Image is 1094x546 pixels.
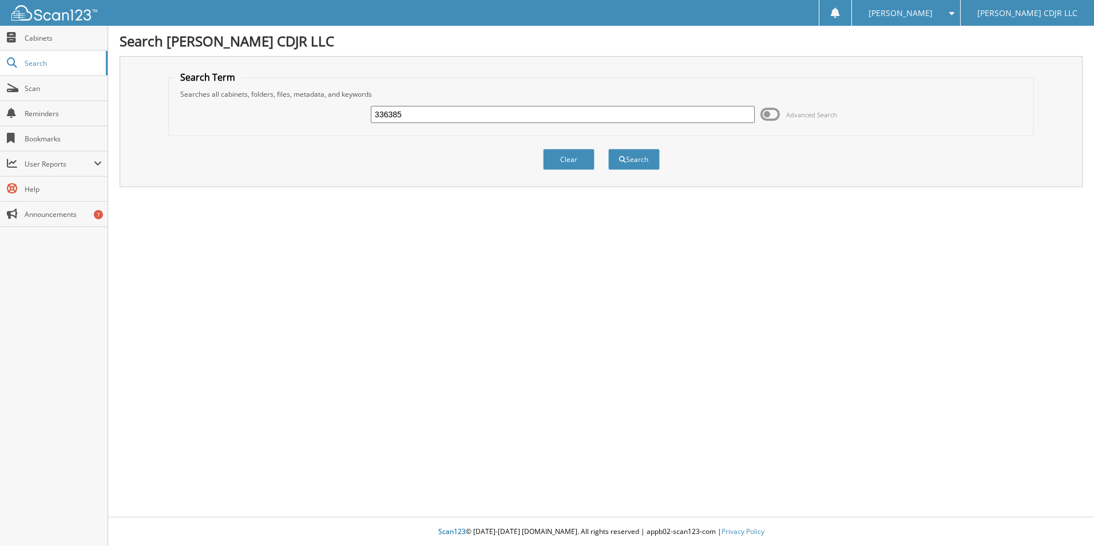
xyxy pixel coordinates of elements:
[120,31,1083,50] h1: Search [PERSON_NAME] CDJR LLC
[722,527,764,536] a: Privacy Policy
[786,110,837,119] span: Advanced Search
[543,149,594,170] button: Clear
[25,209,102,219] span: Announcements
[25,109,102,118] span: Reminders
[11,5,97,21] img: scan123-logo-white.svg
[175,71,241,84] legend: Search Term
[869,10,933,17] span: [PERSON_NAME]
[175,89,1028,99] div: Searches all cabinets, folders, files, metadata, and keywords
[25,159,94,169] span: User Reports
[25,33,102,43] span: Cabinets
[977,10,1077,17] span: [PERSON_NAME] CDJR LLC
[608,149,660,170] button: Search
[25,58,100,68] span: Search
[25,84,102,93] span: Scan
[25,134,102,144] span: Bookmarks
[438,527,466,536] span: Scan123
[94,210,103,219] div: 7
[108,518,1094,546] div: © [DATE]-[DATE] [DOMAIN_NAME]. All rights reserved | appb02-scan123-com |
[25,184,102,194] span: Help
